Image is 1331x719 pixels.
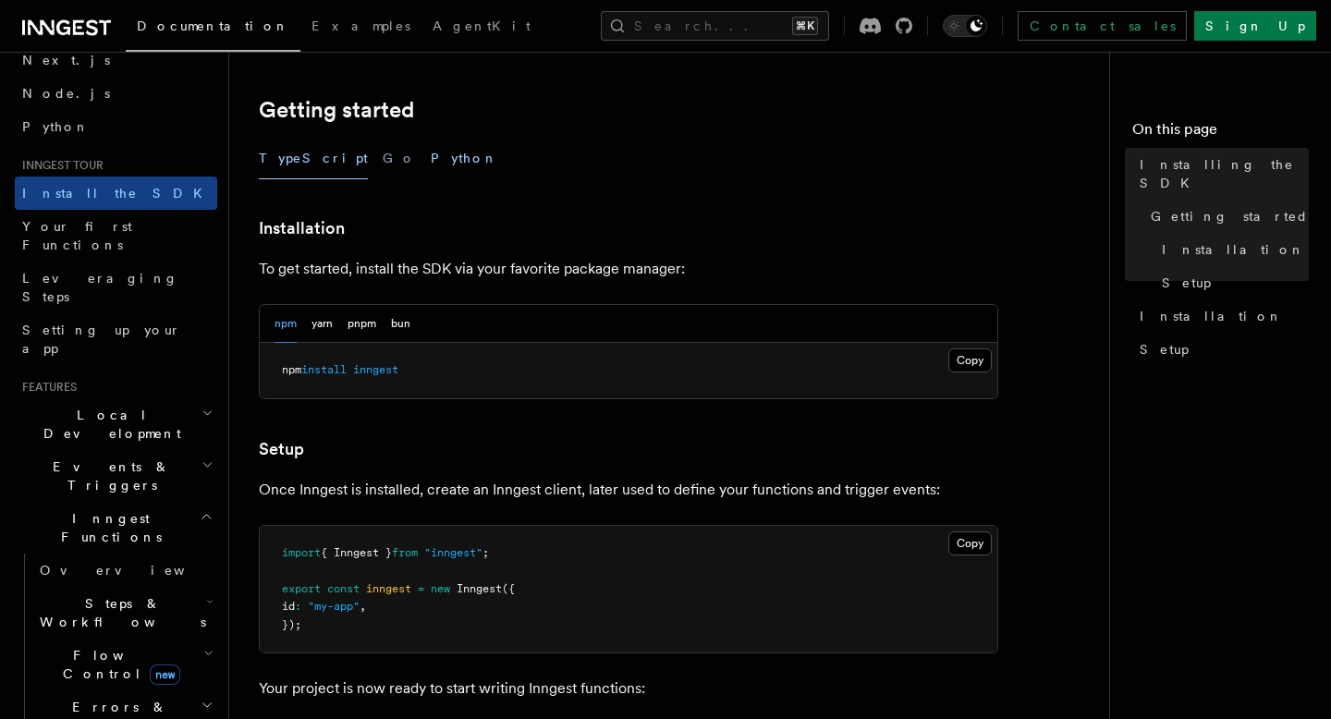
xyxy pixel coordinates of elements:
h4: On this page [1132,118,1309,148]
span: Setting up your app [22,323,181,356]
p: Once Inngest is installed, create an Inngest client, later used to define your functions and trig... [259,477,998,503]
a: Contact sales [1018,11,1187,41]
span: ({ [502,582,515,595]
a: Setup [1154,266,1309,299]
span: Features [15,380,77,395]
button: Python [431,138,498,179]
span: Python [22,119,90,134]
span: Installation [1162,240,1305,259]
span: Documentation [137,18,289,33]
button: Flow Controlnew [32,639,217,690]
span: new [150,664,180,685]
span: Inngest tour [15,158,104,173]
a: Your first Functions [15,210,217,262]
a: Installation [1154,233,1309,266]
span: Install the SDK [22,186,214,201]
span: Events & Triggers [15,457,201,494]
span: Examples [311,18,410,33]
span: Inngest [457,582,502,595]
a: Sign Up [1194,11,1316,41]
span: Setup [1162,274,1211,292]
a: Overview [32,554,217,587]
span: = [418,582,424,595]
button: Search...⌘K [601,11,829,41]
a: Examples [300,6,421,50]
a: Install the SDK [15,177,217,210]
a: Node.js [15,77,217,110]
a: Installing the SDK [1132,148,1309,200]
button: TypeScript [259,138,368,179]
span: Overview [40,563,230,578]
button: Events & Triggers [15,450,217,502]
span: inngest [366,582,411,595]
span: inngest [353,363,398,376]
span: Your first Functions [22,219,132,252]
span: "inngest" [424,546,482,559]
a: Python [15,110,217,143]
span: AgentKit [433,18,531,33]
a: Setup [259,436,304,462]
span: const [327,582,360,595]
span: { Inngest } [321,546,392,559]
span: id [282,600,295,613]
span: Flow Control [32,646,203,683]
a: Installation [259,215,345,241]
span: , [360,600,366,613]
span: npm [282,363,301,376]
p: Your project is now ready to start writing Inngest functions: [259,676,998,701]
a: Documentation [126,6,300,52]
span: Leveraging Steps [22,271,178,304]
button: yarn [311,305,333,343]
button: Local Development [15,398,217,450]
span: import [282,546,321,559]
a: Installation [1132,299,1309,333]
a: Leveraging Steps [15,262,217,313]
span: export [282,582,321,595]
span: from [392,546,418,559]
a: AgentKit [421,6,542,50]
span: }); [282,618,301,631]
a: Setting up your app [15,313,217,365]
span: Node.js [22,86,110,101]
span: : [295,600,301,613]
span: Inngest Functions [15,509,200,546]
span: Setup [1140,340,1189,359]
span: Next.js [22,53,110,67]
button: npm [275,305,297,343]
button: Inngest Functions [15,502,217,554]
span: ; [482,546,489,559]
a: Next.js [15,43,217,77]
span: new [431,582,450,595]
kbd: ⌘K [792,17,818,35]
span: Installing the SDK [1140,155,1309,192]
a: Getting started [259,97,414,123]
p: To get started, install the SDK via your favorite package manager: [259,256,998,282]
span: "my-app" [308,600,360,613]
a: Setup [1132,333,1309,366]
span: Getting started [1151,207,1309,225]
button: pnpm [348,305,376,343]
button: Copy [948,348,992,372]
button: Copy [948,531,992,555]
button: Steps & Workflows [32,587,217,639]
a: Getting started [1143,200,1309,233]
span: install [301,363,347,376]
button: bun [391,305,410,343]
button: Toggle dark mode [943,15,987,37]
button: Go [383,138,416,179]
span: Steps & Workflows [32,594,206,631]
span: Installation [1140,307,1283,325]
span: Local Development [15,406,201,443]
